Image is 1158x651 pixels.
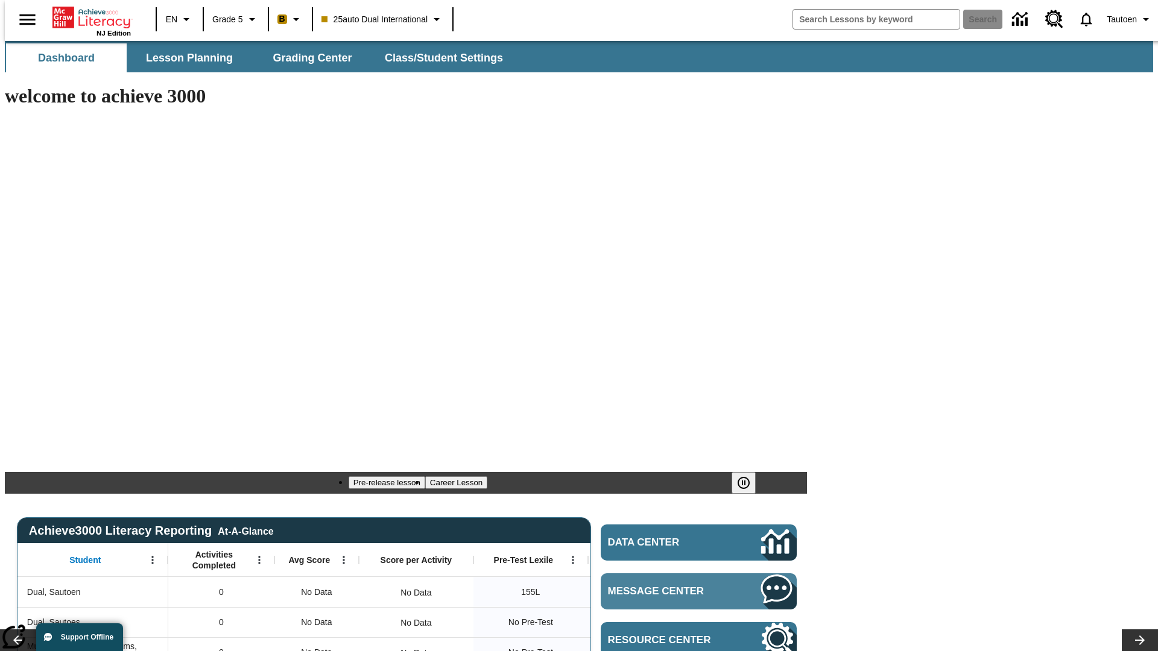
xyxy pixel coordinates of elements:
[608,585,725,597] span: Message Center
[160,8,199,30] button: Language: EN, Select a language
[321,13,428,26] span: 25auto Dual International
[218,524,273,537] div: At-A-Glance
[69,555,101,565] span: Student
[349,476,425,489] button: Slide 1 Pre-release lesson
[5,43,514,72] div: SubNavbar
[27,586,81,599] span: Dual, Sautoen
[1122,629,1158,651] button: Lesson carousel, Next
[52,4,131,37] div: Home
[10,2,45,37] button: Open side menu
[1038,3,1071,36] a: Resource Center, Will open in new tab
[174,549,254,571] span: Activities Completed
[732,472,756,494] button: Pause
[273,8,308,30] button: Boost Class color is peach. Change class color
[207,8,264,30] button: Grade: Grade 5, Select a grade
[608,536,721,549] span: Data Center
[288,555,330,565] span: Avg Score
[335,551,353,569] button: Open Menu
[732,472,768,494] div: Pause
[252,43,373,72] button: Grading Center
[375,43,513,72] button: Class/Student Settings
[5,41,1153,72] div: SubNavbar
[1005,3,1038,36] a: Data Center
[508,616,553,629] span: No Pre-Test, Dual, Sautoes
[6,43,127,72] button: Dashboard
[608,634,725,646] span: Resource Center
[394,611,437,635] div: No Data, Dual, Sautoes
[564,551,582,569] button: Open Menu
[601,573,797,609] a: Message Center
[168,607,274,637] div: 0, Dual, Sautoes
[601,524,797,561] a: Data Center
[521,586,540,599] span: 155 Lexile, Dual, Sautoen
[168,577,274,607] div: 0, Dual, Sautoen
[219,616,224,629] span: 0
[588,607,703,637] div: No Data, Dual, Sautoes
[52,5,131,30] a: Home
[5,85,807,107] h1: welcome to achieve 3000
[793,10,960,29] input: search field
[279,11,285,27] span: B
[146,51,233,65] span: Lesson Planning
[38,51,95,65] span: Dashboard
[27,616,80,629] span: Dual, Sautoes
[494,555,554,565] span: Pre-Test Lexile
[219,586,224,599] span: 0
[1107,13,1137,26] span: Tautoen
[29,524,274,538] span: Achieve3000 Literacy Reporting
[317,8,449,30] button: Class: 25auto Dual International, Select your class
[381,555,452,565] span: Score per Activity
[295,580,338,605] span: No Data
[61,633,113,641] span: Support Offline
[274,577,359,607] div: No Data, Dual, Sautoen
[166,13,177,26] span: EN
[1071,4,1102,35] a: Notifications
[394,580,437,605] div: No Data, Dual, Sautoen
[250,551,268,569] button: Open Menu
[96,30,131,37] span: NJ Edition
[144,551,162,569] button: Open Menu
[36,623,123,651] button: Support Offline
[129,43,250,72] button: Lesson Planning
[212,13,243,26] span: Grade 5
[1102,8,1158,30] button: Profile/Settings
[425,476,487,489] button: Slide 2 Career Lesson
[274,607,359,637] div: No Data, Dual, Sautoes
[385,51,503,65] span: Class/Student Settings
[273,51,352,65] span: Grading Center
[588,577,703,607] div: Beginning reader 155 Lexile, ER, Based on the Lexile Reading measure, student is an Emerging Read...
[295,610,338,635] span: No Data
